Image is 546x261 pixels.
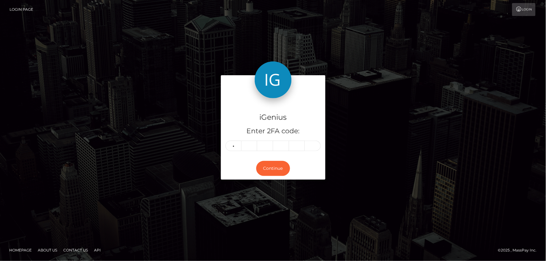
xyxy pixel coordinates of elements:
h4: iGenius [226,112,321,123]
h5: Enter 2FA code: [226,127,321,136]
img: iGenius [255,61,292,98]
a: Homepage [7,245,34,255]
div: © 2025 , MassPay Inc. [498,247,541,254]
a: Contact Us [61,245,90,255]
a: Login Page [10,3,33,16]
a: About Us [35,245,60,255]
a: API [92,245,103,255]
a: Login [512,3,536,16]
button: Continue [256,161,290,176]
